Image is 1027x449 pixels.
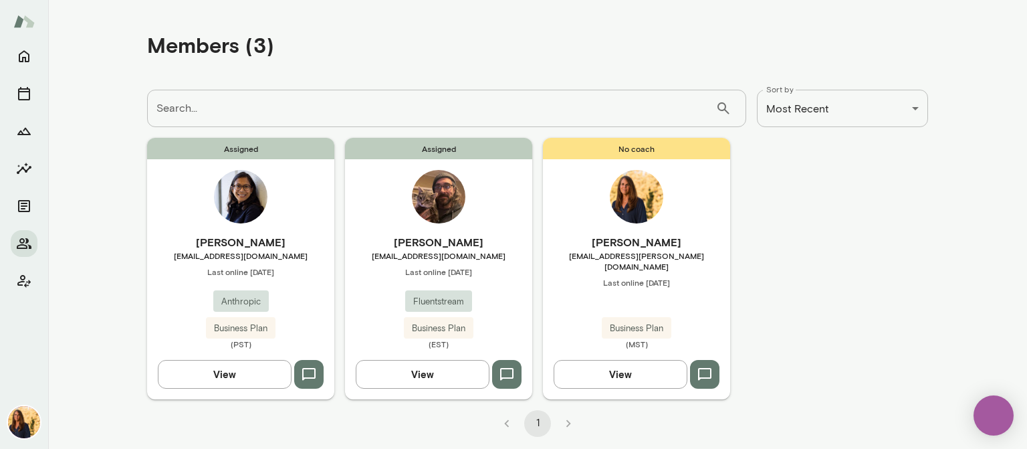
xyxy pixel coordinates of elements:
img: Aparna Sridhar [214,170,267,223]
span: [EMAIL_ADDRESS][DOMAIN_NAME] [147,250,334,261]
span: Assigned [147,138,334,159]
span: Business Plan [206,322,275,335]
div: Most Recent [757,90,928,127]
button: Client app [11,268,37,294]
span: (EST) [345,339,532,349]
h6: [PERSON_NAME] [543,234,730,250]
span: Business Plan [404,322,473,335]
span: Assigned [345,138,532,159]
button: Insights [11,155,37,182]
span: Fluentstream [405,295,472,308]
button: Members [11,230,37,257]
span: (MST) [543,339,730,349]
span: [EMAIL_ADDRESS][DOMAIN_NAME] [345,250,532,261]
button: Sessions [11,80,37,107]
button: Growth Plan [11,118,37,145]
h6: [PERSON_NAME] [147,234,334,250]
span: Last online [DATE] [543,277,730,288]
button: Documents [11,193,37,219]
span: Last online [DATE] [147,266,334,277]
img: Brian Francati [412,170,465,223]
button: View [554,360,687,388]
span: Last online [DATE] [345,266,532,277]
span: (PST) [147,339,334,349]
h4: Members (3) [147,32,274,58]
span: Business Plan [602,322,671,335]
h6: [PERSON_NAME] [345,234,532,250]
span: No coach [543,138,730,159]
div: pagination [147,399,928,437]
img: Sheri DeMario [610,170,663,223]
label: Sort by [766,84,794,95]
button: View [356,360,489,388]
nav: pagination navigation [491,410,584,437]
img: Mento [13,9,35,34]
span: Anthropic [213,295,269,308]
button: page 1 [524,410,551,437]
button: Home [11,43,37,70]
img: Sheri DeMario [8,406,40,438]
span: [EMAIL_ADDRESS][PERSON_NAME][DOMAIN_NAME] [543,250,730,272]
button: View [158,360,292,388]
